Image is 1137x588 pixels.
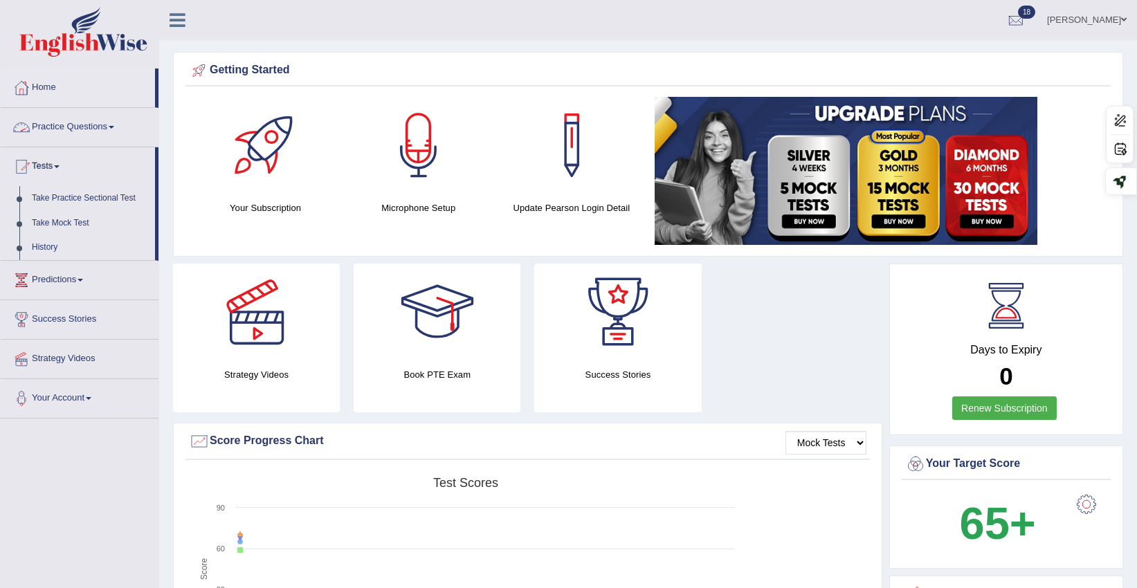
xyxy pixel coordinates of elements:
[1,261,158,295] a: Predictions
[534,367,701,382] h4: Success Stories
[433,476,498,490] tspan: Test scores
[189,60,1107,81] div: Getting Started
[26,211,155,236] a: Take Mock Test
[349,201,488,215] h4: Microphone Setup
[905,344,1107,356] h4: Days to Expiry
[217,504,225,512] text: 90
[199,558,209,580] tspan: Score
[26,235,155,260] a: History
[960,498,1036,549] b: 65+
[26,186,155,211] a: Take Practice Sectional Test
[999,362,1012,389] b: 0
[1018,6,1035,19] span: 18
[655,97,1037,245] img: small5.jpg
[1,340,158,374] a: Strategy Videos
[1,379,158,414] a: Your Account
[1,147,155,182] a: Tests
[354,367,520,382] h4: Book PTE Exam
[189,431,866,452] div: Score Progress Chart
[905,454,1107,475] div: Your Target Score
[502,201,641,215] h4: Update Pearson Login Detail
[952,396,1057,420] a: Renew Subscription
[217,544,225,553] text: 60
[1,68,155,103] a: Home
[1,300,158,335] a: Success Stories
[1,108,158,143] a: Practice Questions
[196,201,335,215] h4: Your Subscription
[173,367,340,382] h4: Strategy Videos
